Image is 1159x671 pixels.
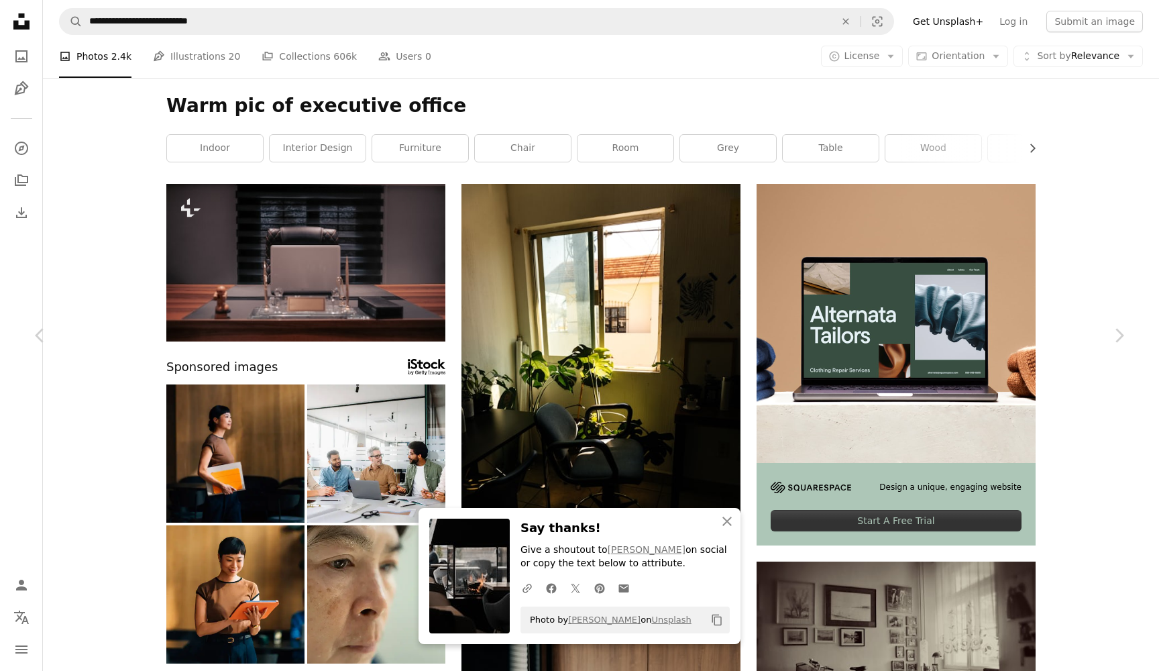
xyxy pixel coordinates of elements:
span: Photo by on [523,609,692,631]
span: Orientation [932,50,985,61]
a: [PERSON_NAME] [568,615,641,625]
a: [PERSON_NAME] [608,544,685,555]
img: a laptop computer sitting on top of a wooden desk [166,184,445,342]
a: Design a unique, engaging websiteStart A Free Trial [757,184,1036,546]
button: Orientation [908,46,1008,67]
a: Download History [8,199,35,226]
span: 20 [229,49,241,64]
button: Copy to clipboard [706,609,728,631]
span: 0 [425,49,431,64]
button: Clear [831,9,861,34]
a: black desk beside bike [757,648,1036,660]
a: a laptop computer sitting on top of a wooden desk [166,256,445,268]
img: Asian Businesswoman Using Digital Tablet in Modern Office Space [166,525,305,664]
span: Design a unique, engaging website [879,482,1022,493]
a: a chair sitting in a room next to a window [461,386,740,399]
span: Sort by [1037,50,1070,61]
span: Sponsored images [166,358,278,377]
img: Colleagues engage in a lively exchange of ideas in an office [307,384,445,523]
a: Illustrations 20 [153,35,240,78]
h3: Say thanks! [520,519,730,538]
img: file-1705255347840-230a6ab5bca9image [771,482,851,493]
a: Log in / Sign up [8,572,35,599]
img: a chair sitting in a room next to a window [461,184,740,603]
button: License [821,46,903,67]
a: desk [988,135,1084,162]
button: Search Unsplash [60,9,82,34]
p: Give a shoutout to on social or copy the text below to attribute. [520,544,730,570]
form: Find visuals sitewide [59,8,894,35]
span: 606k [333,49,357,64]
a: Share over email [612,574,636,601]
a: Share on Pinterest [588,574,612,601]
a: grey [680,135,776,162]
a: Share on Facebook [539,574,563,601]
a: Explore [8,135,35,162]
a: Collections [8,167,35,194]
a: Illustrations [8,75,35,102]
span: Relevance [1037,50,1119,63]
img: file-1707885205802-88dd96a21c72image [757,184,1036,463]
button: scroll list to the right [1020,135,1036,162]
a: Collections 606k [262,35,357,78]
button: Language [8,604,35,631]
button: Sort byRelevance [1013,46,1143,67]
a: Unsplash [651,615,691,625]
div: Start A Free Trial [771,510,1022,531]
a: furniture [372,135,468,162]
a: table [783,135,879,162]
img: Confident Woman Holding Notebook in Modern Office Environment [166,384,305,523]
button: Visual search [861,9,893,34]
a: Share on Twitter [563,574,588,601]
a: Log in [991,11,1036,32]
a: Get Unsplash+ [905,11,991,32]
span: License [844,50,880,61]
a: Photos [8,43,35,70]
h1: Warm pic of executive office [166,94,1036,118]
a: Next [1079,271,1159,400]
a: indoor [167,135,263,162]
img: Mature woman feeling hot while working on laptop. [307,525,445,664]
button: Submit an image [1046,11,1143,32]
button: Menu [8,636,35,663]
a: Users 0 [378,35,431,78]
a: wood [885,135,981,162]
a: chair [475,135,571,162]
a: room [577,135,673,162]
a: interior design [270,135,366,162]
